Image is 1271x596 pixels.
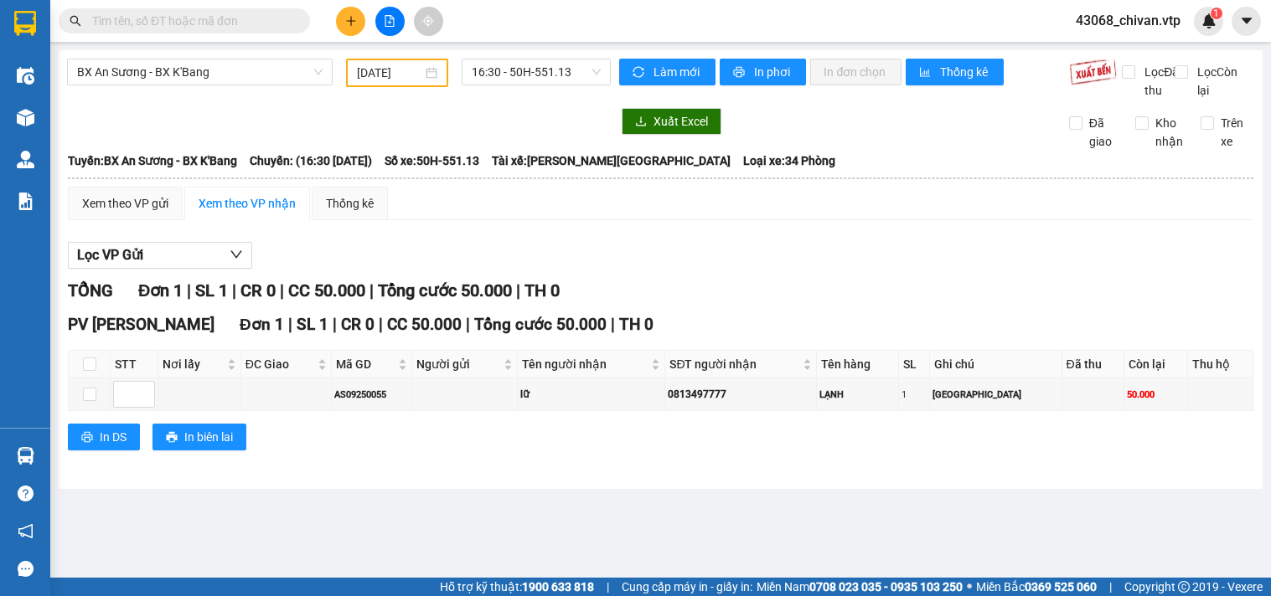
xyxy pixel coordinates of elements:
[1178,581,1190,593] span: copyright
[524,280,560,301] span: TH 0
[976,578,1097,596] span: Miền Bắc
[288,280,365,301] span: CC 50.000
[919,66,933,80] span: bar-chart
[522,580,594,593] strong: 1900 633 818
[622,578,752,596] span: Cung cấp máy in - giấy in:
[68,154,237,167] b: Tuyến: BX An Sương - BX K'Bang
[416,355,499,373] span: Người gửi
[1025,580,1097,593] strong: 0369 525 060
[230,248,243,261] span: down
[817,351,898,378] th: Tên hàng
[357,64,423,82] input: 12/09/2025
[111,351,158,378] th: STT
[92,12,290,30] input: Tìm tên, số ĐT hoặc mã đơn
[326,194,374,213] div: Thống kê
[472,59,601,85] span: 16:30 - 50H-551.13
[334,388,409,402] div: AS09250055
[611,315,615,334] span: |
[166,431,178,444] span: printer
[1082,114,1123,151] span: Đã giao
[152,424,246,450] button: printerIn biên lai
[635,116,647,129] span: download
[100,428,127,446] span: In DS
[1069,59,1117,85] img: 9k=
[18,561,34,577] span: message
[665,378,817,411] td: 0813497777
[332,378,412,411] td: AS09250055
[77,244,143,265] span: Lọc VP Gửi
[68,280,113,301] span: TỔNG
[743,152,835,170] span: Loại xe: 34 Phòng
[17,109,34,126] img: warehouse-icon
[1149,114,1190,151] span: Kho nhận
[240,315,284,334] span: Đơn 1
[345,15,357,27] span: plus
[733,66,747,80] span: printer
[967,583,972,590] span: ⚪️
[810,59,902,85] button: In đơn chọn
[466,315,470,334] span: |
[1211,8,1222,19] sup: 1
[414,7,443,36] button: aim
[68,424,140,450] button: printerIn DS
[1124,351,1189,378] th: Còn lại
[199,194,296,213] div: Xem theo VP nhận
[379,315,383,334] span: |
[163,355,224,373] span: Nơi lấy
[68,315,214,334] span: PV [PERSON_NAME]
[336,355,395,373] span: Mã GD
[899,351,931,378] th: SL
[240,280,276,301] span: CR 0
[1062,351,1124,378] th: Đã thu
[297,315,328,334] span: SL 1
[819,388,895,402] div: LẠNH
[195,280,228,301] span: SL 1
[668,387,814,403] div: 0813497777
[940,63,990,81] span: Thống kê
[17,193,34,210] img: solution-icon
[384,15,395,27] span: file-add
[622,108,721,135] button: downloadXuất Excel
[720,59,806,85] button: printerIn phơi
[68,242,252,269] button: Lọc VP Gửi
[520,387,663,403] div: lữ
[1062,10,1194,31] span: 43068_chivan.vtp
[474,315,607,334] span: Tổng cước 50.000
[492,152,731,170] span: Tài xế: [PERSON_NAME][GEOGRAPHIC_DATA]
[17,447,34,465] img: warehouse-icon
[187,280,191,301] span: |
[336,7,365,36] button: plus
[250,152,372,170] span: Chuyến: (16:30 [DATE])
[288,315,292,334] span: |
[757,578,963,596] span: Miền Nam
[378,280,512,301] span: Tổng cước 50.000
[77,59,323,85] span: BX An Sương - BX K'Bang
[375,7,405,36] button: file-add
[1214,114,1254,151] span: Trên xe
[82,194,168,213] div: Xem theo VP gửi
[138,280,183,301] span: Đơn 1
[607,578,609,596] span: |
[619,59,716,85] button: syncLàm mới
[422,15,434,27] span: aim
[518,378,666,411] td: lữ
[1138,63,1181,100] span: Lọc Đã thu
[17,151,34,168] img: warehouse-icon
[18,523,34,539] span: notification
[1109,578,1112,596] span: |
[1232,7,1261,36] button: caret-down
[232,280,236,301] span: |
[654,112,708,131] span: Xuất Excel
[669,355,799,373] span: SĐT người nhận
[1127,388,1186,402] div: 50.000
[1239,13,1254,28] span: caret-down
[341,315,375,334] span: CR 0
[369,280,374,301] span: |
[522,355,648,373] span: Tên người nhận
[516,280,520,301] span: |
[902,388,927,402] div: 1
[933,388,1058,402] div: [GEOGRAPHIC_DATA]
[1201,13,1217,28] img: icon-new-feature
[184,428,233,446] span: In biên lai
[280,280,284,301] span: |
